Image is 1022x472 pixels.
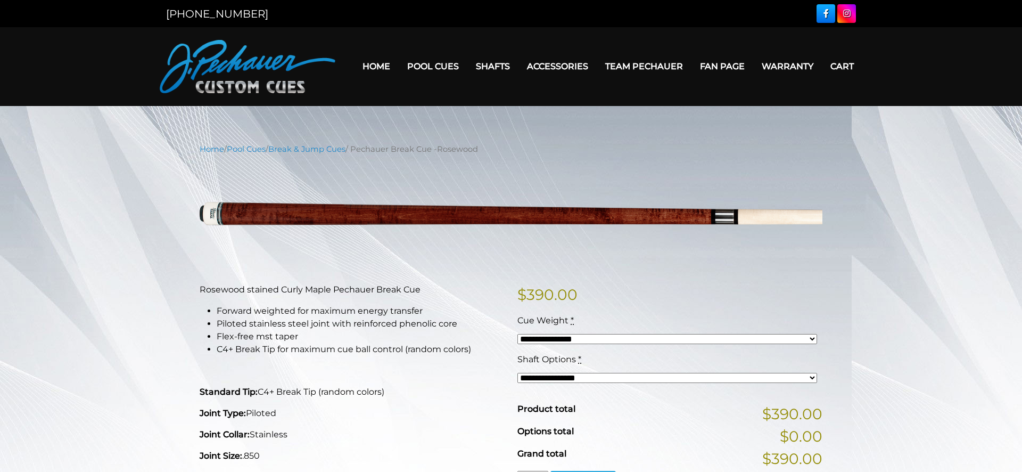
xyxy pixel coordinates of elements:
[691,53,753,80] a: Fan Page
[166,7,268,20] a: [PHONE_NUMBER]
[200,386,505,398] p: C4+ Break Tip (random colors)
[217,305,505,318] li: Forward weighted for maximum energy transfer
[160,40,335,93] img: Pechauer Custom Cues
[517,286,578,304] bdi: 390.00
[200,283,505,296] p: Rosewood stained Curly Maple Pechauer Break Cue
[780,425,822,447] span: $0.00
[822,53,862,80] a: Cart
[467,53,518,80] a: Shafts
[578,354,581,364] abbr: required
[517,404,575,414] span: Product total
[762,403,822,425] span: $390.00
[200,429,250,440] strong: Joint Collar:
[517,354,576,364] span: Shaft Options
[753,53,822,80] a: Warranty
[200,451,242,461] strong: Joint Size:
[399,53,467,80] a: Pool Cues
[200,450,505,462] p: .850
[354,53,399,80] a: Home
[762,447,822,470] span: $390.00
[517,449,566,459] span: Grand total
[518,53,597,80] a: Accessories
[217,330,505,343] li: Flex-free mst taper
[217,318,505,330] li: Piloted stainless steel joint with reinforced phenolic core
[200,163,822,267] img: pechauer-break-rosewood-new.png
[217,343,505,356] li: C4+ Break Tip for maximum cue ball control (random colors)
[268,144,345,154] a: Break & Jump Cues
[200,408,246,418] strong: Joint Type:
[200,387,258,397] strong: Standard Tip:
[200,144,224,154] a: Home
[200,143,822,155] nav: Breadcrumb
[517,315,568,325] span: Cue Weight
[517,286,526,304] span: $
[227,144,266,154] a: Pool Cues
[517,426,574,436] span: Options total
[200,428,505,441] p: Stainless
[597,53,691,80] a: Team Pechauer
[200,407,505,420] p: Piloted
[571,315,574,325] abbr: required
